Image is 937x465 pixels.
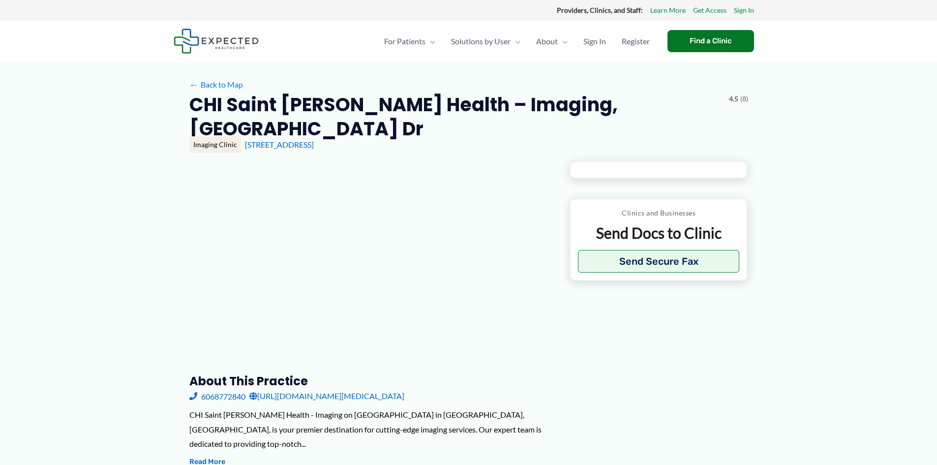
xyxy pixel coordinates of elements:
[376,24,443,59] a: For PatientsMenu Toggle
[578,223,740,243] p: Send Docs to Clinic
[189,389,245,403] a: 6068772840
[614,24,658,59] a: Register
[536,24,558,59] span: About
[189,407,554,451] div: CHI Saint [PERSON_NAME] Health - Imaging on [GEOGRAPHIC_DATA] in [GEOGRAPHIC_DATA], [GEOGRAPHIC_D...
[189,77,243,92] a: ←Back to Map
[384,24,425,59] span: For Patients
[557,6,643,14] strong: Providers, Clinics, and Staff:
[578,207,740,219] p: Clinics and Businesses
[425,24,435,59] span: Menu Toggle
[622,24,650,59] span: Register
[667,30,754,52] a: Find a Clinic
[528,24,575,59] a: AboutMenu Toggle
[650,4,686,17] a: Learn More
[376,24,658,59] nav: Primary Site Navigation
[443,24,528,59] a: Solutions by UserMenu Toggle
[729,93,738,105] span: 4.5
[245,140,314,149] a: [STREET_ADDRESS]
[451,24,511,59] span: Solutions by User
[511,24,520,59] span: Menu Toggle
[583,24,606,59] span: Sign In
[575,24,614,59] a: Sign In
[249,389,404,403] a: [URL][DOMAIN_NAME][MEDICAL_DATA]
[740,93,748,105] span: (8)
[189,136,241,153] div: Imaging Clinic
[558,24,568,59] span: Menu Toggle
[189,93,721,141] h2: CHI Saint [PERSON_NAME] Health – Imaging, [GEOGRAPHIC_DATA] Dr
[174,29,259,54] img: Expected Healthcare Logo - side, dark font, small
[693,4,726,17] a: Get Access
[189,80,199,89] span: ←
[189,373,554,389] h3: About this practice
[578,250,740,273] button: Send Secure Fax
[734,4,754,17] a: Sign In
